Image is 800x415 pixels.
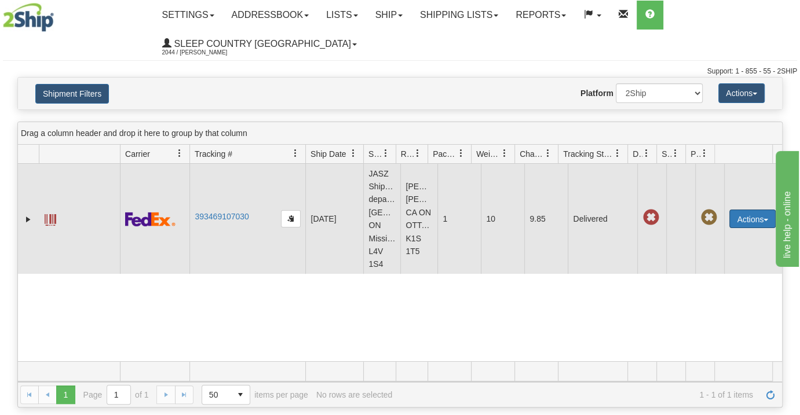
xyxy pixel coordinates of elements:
[316,390,393,399] div: No rows are selected
[209,389,224,401] span: 50
[45,209,56,227] a: Label
[476,148,501,160] span: Weight
[125,212,176,226] img: 2 - FedEx Express®
[363,164,400,274] td: JASZ Shipping department [GEOGRAPHIC_DATA] ON Mississauga L4V 1S4
[125,148,150,160] span: Carrier
[580,87,613,99] label: Platform
[400,390,753,399] span: 1 - 1 of 1 items
[642,210,659,226] span: Late
[202,385,308,405] span: items per page
[695,144,714,163] a: Pickup Status filter column settings
[401,148,414,160] span: Recipient
[3,67,797,76] div: Support: 1 - 855 - 55 - 2SHIP
[154,30,366,58] a: Sleep Country [GEOGRAPHIC_DATA] 2044 / [PERSON_NAME]
[563,148,613,160] span: Tracking Status
[524,164,568,274] td: 9.85
[202,385,250,405] span: Page sizes drop down
[773,148,799,266] iframe: chat widget
[195,148,232,160] span: Tracking #
[83,385,149,405] span: Page of 1
[195,212,249,221] a: 393469107030
[437,164,481,274] td: 1
[368,148,381,160] span: Sender
[107,385,130,404] input: Page 1
[376,144,396,163] a: Sender filter column settings
[344,144,363,163] a: Ship Date filter column settings
[662,148,671,160] span: Shipment Issues
[56,385,75,404] span: Page 1
[637,144,656,163] a: Delivery Status filter column settings
[700,210,717,226] span: Pickup Not Assigned
[568,164,637,274] td: Delivered
[154,1,223,30] a: Settings
[170,144,189,163] a: Carrier filter column settings
[18,122,782,145] div: grid grouping header
[35,84,109,104] button: Shipment Filters
[408,144,428,163] a: Recipient filter column settings
[761,385,780,404] a: Refresh
[286,144,305,163] a: Tracking # filter column settings
[231,385,250,404] span: select
[633,148,642,160] span: Delivery Status
[495,144,514,163] a: Weight filter column settings
[481,164,524,274] td: 10
[538,144,558,163] a: Charge filter column settings
[729,210,776,228] button: Actions
[433,148,457,160] span: Packages
[367,1,411,30] a: Ship
[281,210,301,227] button: Copy to clipboard
[520,148,544,160] span: Charge
[3,3,54,32] img: logo2044.jpg
[691,148,700,160] span: Pickup Status
[608,144,627,163] a: Tracking Status filter column settings
[305,164,363,274] td: [DATE]
[9,7,107,21] div: live help - online
[400,164,437,274] td: [PERSON_NAME] [PERSON_NAME] CA ON OTTAWA K1S 1T5
[223,1,318,30] a: Addressbook
[451,144,471,163] a: Packages filter column settings
[171,39,351,49] span: Sleep Country [GEOGRAPHIC_DATA]
[411,1,507,30] a: Shipping lists
[507,1,575,30] a: Reports
[317,1,366,30] a: Lists
[310,148,346,160] span: Ship Date
[718,83,765,103] button: Actions
[23,214,34,225] a: Expand
[162,47,249,58] span: 2044 / [PERSON_NAME]
[666,144,685,163] a: Shipment Issues filter column settings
